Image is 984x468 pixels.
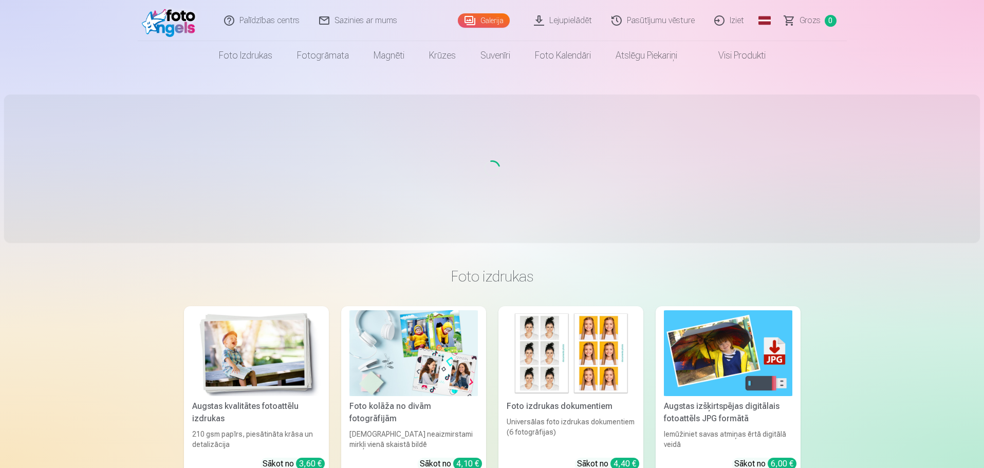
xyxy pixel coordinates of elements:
[503,417,639,450] div: Universālas foto izdrukas dokumentiem (6 fotogrāfijas)
[192,267,792,286] h3: Foto izdrukas
[345,400,482,425] div: Foto kolāža no divām fotogrāfijām
[468,41,523,70] a: Suvenīri
[690,41,778,70] a: Visi produkti
[188,400,325,425] div: Augstas kvalitātes fotoattēlu izdrukas
[603,41,690,70] a: Atslēgu piekariņi
[660,400,796,425] div: Augstas izšķirtspējas digitālais fotoattēls JPG formātā
[503,400,639,413] div: Foto izdrukas dokumentiem
[192,310,321,396] img: Augstas kvalitātes fotoattēlu izdrukas
[523,41,603,70] a: Foto kalendāri
[361,41,417,70] a: Magnēti
[507,310,635,396] img: Foto izdrukas dokumentiem
[349,310,478,396] img: Foto kolāža no divām fotogrāfijām
[285,41,361,70] a: Fotogrāmata
[188,429,325,450] div: 210 gsm papīrs, piesātināta krāsa un detalizācija
[800,14,821,27] span: Grozs
[825,15,837,27] span: 0
[660,429,796,450] div: Iemūžiniet savas atmiņas ērtā digitālā veidā
[664,310,792,396] img: Augstas izšķirtspējas digitālais fotoattēls JPG formātā
[207,41,285,70] a: Foto izdrukas
[417,41,468,70] a: Krūzes
[345,429,482,450] div: [DEMOGRAPHIC_DATA] neaizmirstami mirkļi vienā skaistā bildē
[142,4,201,37] img: /fa1
[458,13,510,28] a: Galerija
